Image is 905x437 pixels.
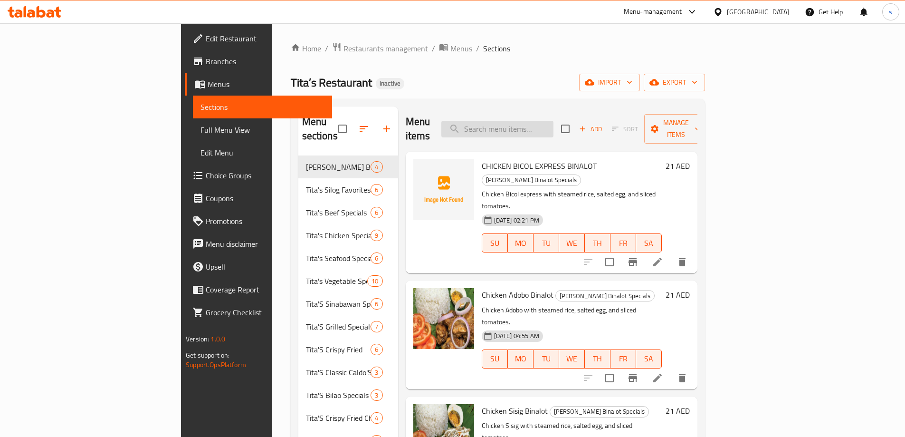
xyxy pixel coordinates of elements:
span: TH [589,236,607,250]
span: Tita's Seafood Specials [306,252,371,264]
div: [GEOGRAPHIC_DATA] [727,7,790,17]
button: WE [559,350,585,369]
div: items [371,412,382,424]
div: Tita'S Crispy Fried6 [298,338,398,361]
a: Menu disclaimer [185,233,332,255]
span: Tita'S Sinabawan Specials [306,298,371,310]
span: FR [614,236,632,250]
span: Tita'S Classic Caldo'S [306,367,371,378]
span: [PERSON_NAME] Binalot Specials [482,175,581,185]
button: MO [508,233,533,252]
a: Promotions [185,210,332,233]
span: TU [537,352,555,366]
div: Tita's Beef Specials6 [298,201,398,224]
button: FR [610,233,636,252]
span: FR [614,352,632,366]
a: Branches [185,50,332,73]
button: export [644,74,705,91]
a: Menus [439,42,472,55]
a: Edit menu item [652,256,663,268]
a: Coupons [185,187,332,210]
a: Restaurants management [332,42,428,55]
div: Menu-management [624,6,682,18]
span: Tita's Beef Specials [306,207,371,218]
button: Add section [375,117,398,140]
span: Tita's Vegetable Specials [306,275,368,287]
span: Tita'S Crispy Fried [306,344,371,355]
div: Tita'S Crispy Fried Chicken Buckets [306,412,371,424]
span: export [651,77,697,88]
span: Menus [450,43,472,54]
div: items [371,298,382,310]
span: Edit Restaurant [206,33,324,44]
span: 4 [371,414,382,423]
button: import [579,74,640,91]
span: import [587,77,632,88]
a: Support.OpsPlatform [186,359,246,371]
div: items [371,207,382,218]
div: [PERSON_NAME] Binalot Specials4 [298,155,398,178]
div: Tita's Binalot Specials [482,175,581,186]
span: 4 [371,163,382,172]
span: MO [512,352,530,366]
span: 10 [368,277,382,286]
nav: breadcrumb [291,42,705,55]
button: delete [671,367,694,389]
span: Promotions [206,215,324,227]
span: Version: [186,333,209,345]
div: items [371,344,382,355]
span: TU [537,236,555,250]
button: MO [508,350,533,369]
span: Sort sections [352,117,375,140]
div: items [371,161,382,173]
div: items [371,252,382,264]
span: WE [563,236,581,250]
span: Coupons [206,193,324,204]
span: 9 [371,231,382,240]
button: Add [575,122,606,136]
span: Branches [206,56,324,67]
button: delete [671,251,694,273]
button: SU [482,233,508,252]
a: Full Menu View [193,118,332,141]
button: Manage items [644,114,708,144]
button: WE [559,233,585,252]
span: SU [486,236,504,250]
div: Tita'S Crispy Fried Chicken Buckets4 [298,407,398,429]
li: / [432,43,435,54]
span: Get support on: [186,349,229,361]
a: Edit menu item [652,372,663,384]
span: Tita's Chicken Specials [306,230,371,241]
h6: 21 AED [666,159,690,173]
span: 6 [371,254,382,263]
button: TH [585,233,610,252]
span: [DATE] 02:21 PM [490,216,543,225]
div: Tita'S Grilled Specials7 [298,315,398,338]
span: Menus [208,78,324,90]
div: Tita's Chicken Specials9 [298,224,398,247]
a: Sections [193,96,332,118]
span: Coverage Report [206,284,324,295]
div: items [371,230,382,241]
div: Tita'S Bilao Specials [306,389,371,401]
span: MO [512,236,530,250]
span: s [889,7,892,17]
h6: 21 AED [666,288,690,301]
button: SA [636,233,662,252]
button: Branch-specific-item [621,251,644,273]
div: items [371,184,382,195]
span: [PERSON_NAME] Binalot Specials [306,161,371,173]
button: SU [482,350,508,369]
span: CHICKEN BICOL EXPRESS BINALOT [482,159,597,173]
span: Chicken Sisig Binalot [482,404,548,418]
span: Manage items [652,117,700,141]
span: Sections [483,43,510,54]
span: 6 [371,185,382,194]
h2: Menu items [406,115,430,143]
span: Restaurants management [343,43,428,54]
